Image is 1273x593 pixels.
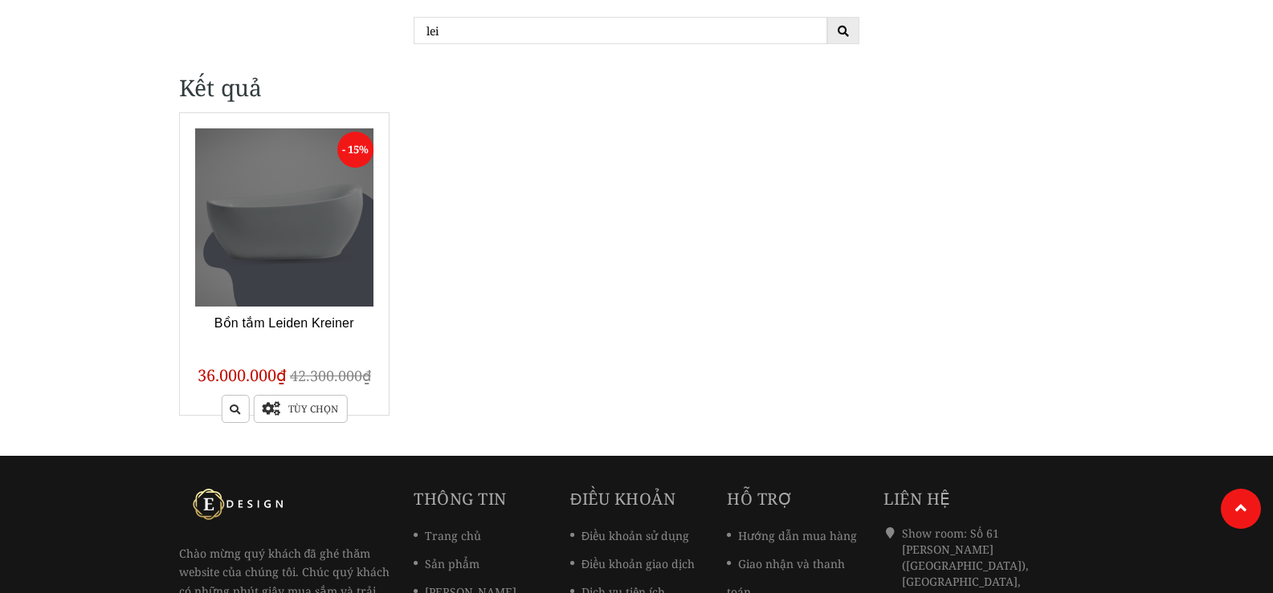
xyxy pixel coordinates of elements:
a: Trang chủ [414,528,481,543]
a: Thông tin [414,488,507,510]
span: - 15% [337,132,373,168]
a: Điều khoản giao dịch [570,556,695,571]
a: Tùy chọn [253,395,347,423]
input: Tìm kiếm ... [414,17,827,44]
span: 36.000.000₫ [198,364,287,386]
a: Bồn tắm Leiden Kreiner [214,316,354,330]
img: logo Kreiner Germany - Edesign Interior [179,488,300,520]
a: Lên đầu trang [1221,489,1261,529]
span: Liên hệ [883,488,951,510]
a: Hỗ trợ [727,488,793,510]
h1: Kết quả [179,72,1095,104]
a: Sản phẩm [414,556,479,571]
a: Hướng dẫn mua hàng [727,528,857,543]
span: 42.300.000₫ [290,366,371,385]
a: Điều khoản [570,488,675,510]
a: Điều khoản sử dụng [570,528,689,543]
